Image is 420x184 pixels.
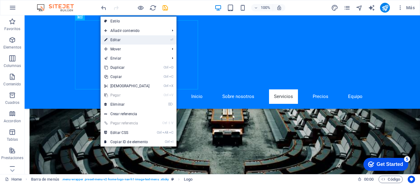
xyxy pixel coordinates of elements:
[382,4,389,11] i: Publicar
[260,4,270,11] h6: 100%
[343,4,351,11] button: pages
[169,93,173,97] i: V
[101,81,153,91] a: CtrlX[DEMOGRAPHIC_DATA]
[100,4,107,11] button: undo
[184,176,192,183] span: Haz clic para seleccionar y doble clic para editar
[164,65,168,69] i: Ctrl
[169,65,173,69] i: D
[276,5,282,10] i: Al redimensionar, ajustar el nivel de zoom automáticamente para ajustarse al dispositivo elegido.
[251,4,273,11] button: 100%
[101,72,153,81] a: CtrlCCopiar
[5,100,20,105] p: Cuadros
[5,176,22,183] a: Haz clic para cancelar la selección y doble clic para abrir páginas
[101,63,153,72] a: CtrlDDuplicar
[381,176,400,183] span: Código
[149,4,157,11] i: Volver a cargar página
[3,45,21,50] p: Elementos
[378,176,403,183] button: Código
[100,4,107,11] i: Deshacer: Eliminar elementos (Ctrl+Z)
[101,109,176,119] a: Crear referencia
[168,121,171,125] i: ⇧
[3,82,21,87] p: Contenido
[368,4,375,11] button: text_generator
[161,4,169,11] button: save
[168,102,173,106] i: ⌦
[137,4,144,11] button: Haz clic para salir del modo de previsualización y seguir editando
[101,35,153,45] a: ⏎Editar
[5,3,50,16] div: Get Started 5 items remaining, 0% complete
[4,26,20,31] p: Favoritos
[164,75,168,79] i: Ctrl
[368,4,375,11] i: AI Writer
[356,4,363,11] i: Navegador
[162,131,168,135] i: Alt
[170,38,173,42] i: ⏎
[368,177,369,182] span: :
[397,5,415,11] span: Más
[149,4,157,11] button: reload
[4,63,21,68] p: Columnas
[169,84,173,88] i: X
[62,176,169,183] span: . menu-wrapper .preset-menu-v2-home-logo-nav-h1-image-text-menu .sticky
[162,121,167,125] i: Ctrl
[355,4,363,11] button: navigator
[169,75,173,79] i: C
[364,176,374,183] span: 00 00
[101,137,153,147] a: CtrlICopiar ID de elemento
[101,91,153,100] a: CtrlVPegar
[171,178,174,181] i: Este elemento es un preajuste personalizable
[101,45,167,54] span: Mover
[162,4,169,11] i: Guardar (Ctrl+S)
[164,93,168,97] i: Ctrl
[31,176,192,183] nav: breadcrumb
[157,131,162,135] i: Ctrl
[101,119,153,128] a: Ctrl⇧VPegar referencia
[395,3,417,13] button: Más
[169,131,173,135] i: C
[101,128,153,137] a: CtrlAltCEditar CSS
[358,176,374,183] h6: Tiempo de la sesión
[1,155,23,160] p: Prestaciones
[7,137,18,142] p: Tablas
[165,140,170,144] i: Ctrl
[331,4,338,11] button: design
[46,1,52,7] div: 5
[408,176,415,183] button: Usercentrics
[31,176,59,183] span: Haz clic para seleccionar y doble clic para editar
[380,3,390,13] button: publish
[164,84,168,88] i: Ctrl
[101,17,176,26] a: Estilo
[343,4,351,11] i: Páginas (Ctrl+Alt+S)
[35,4,81,11] img: Editor Logo
[331,4,338,11] i: Diseño (Ctrl+Alt+Y)
[4,119,21,123] p: Accordion
[18,7,45,12] div: Get Started
[101,54,167,63] a: Enviar
[101,26,167,35] span: Añadir contenido
[101,100,153,109] a: ⌦Eliminar
[171,121,173,125] i: V
[170,140,173,144] i: I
